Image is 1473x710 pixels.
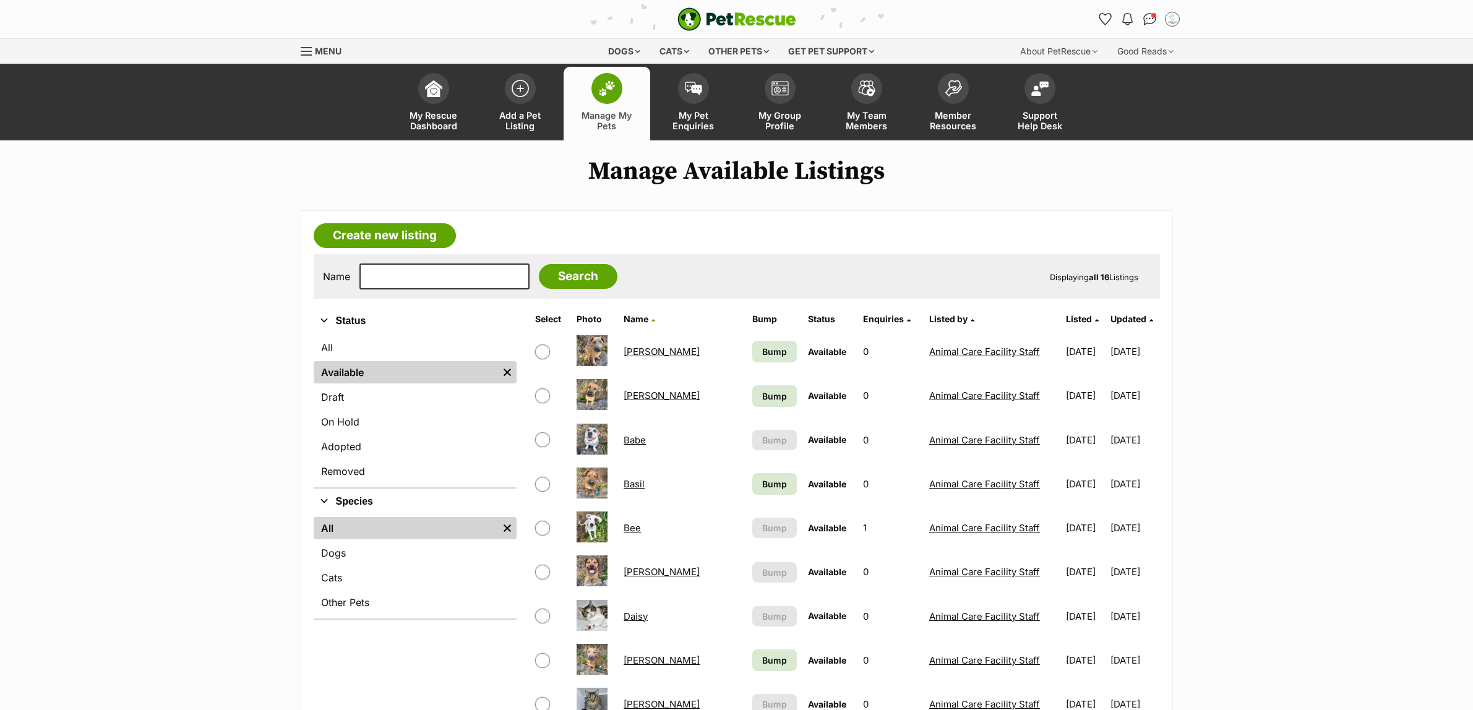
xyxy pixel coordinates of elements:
span: Available [808,390,846,401]
a: Daisy [624,610,648,622]
td: 0 [858,595,923,638]
label: Name [323,271,350,282]
a: Remove filter [498,361,517,383]
a: Remove filter [498,517,517,539]
td: 1 [858,507,923,549]
div: Get pet support [779,39,883,64]
button: Bump [752,606,797,627]
td: [DATE] [1110,550,1159,593]
span: Available [808,346,846,357]
a: On Hold [314,411,517,433]
a: Bump [752,385,797,407]
span: Add a Pet Listing [492,110,548,131]
a: Name [624,314,655,324]
a: Add a Pet Listing [477,67,564,140]
td: [DATE] [1110,463,1159,505]
td: [DATE] [1110,639,1159,682]
span: Bump [762,477,787,490]
span: My Group Profile [752,110,808,131]
a: My Group Profile [737,67,823,140]
a: All [314,517,498,539]
a: PetRescue [677,7,796,31]
a: Animal Care Facility Staff [929,346,1040,357]
button: Bump [752,430,797,450]
a: Menu [301,39,350,61]
a: Babe [624,434,646,446]
td: 0 [858,419,923,461]
th: Select [530,309,570,329]
td: 0 [858,463,923,505]
img: add-pet-listing-icon-0afa8454b4691262ce3f59096e99ab1cd57d4a30225e0717b998d2c9b9846f56.svg [512,80,529,97]
a: [PERSON_NAME] [624,390,700,401]
span: My Team Members [839,110,895,131]
span: Updated [1110,314,1146,324]
img: group-profile-icon-3fa3cf56718a62981997c0bc7e787c4b2cf8bcc04b72c1350f741eb67cf2f40e.svg [771,81,789,96]
a: [PERSON_NAME] [624,346,700,357]
td: [DATE] [1061,463,1109,505]
a: Animal Care Facility Staff [929,698,1040,710]
td: [DATE] [1061,374,1109,417]
img: team-members-icon-5396bd8760b3fe7c0b43da4ab00e1e3bb1a5d9ba89233759b79545d2d3fc5d0d.svg [858,80,875,96]
div: Species [314,515,517,618]
input: Search [539,264,617,289]
a: Dogs [314,542,517,564]
img: Animal Care Facility Staff profile pic [1166,13,1179,25]
a: My Pet Enquiries [650,67,737,140]
td: [DATE] [1061,419,1109,461]
span: Support Help Desk [1012,110,1068,131]
th: Photo [572,309,617,329]
span: Name [624,314,648,324]
a: Listed by [929,314,974,324]
button: My account [1162,9,1182,29]
a: Enquiries [863,314,911,324]
a: Member Resources [910,67,997,140]
a: Removed [314,460,517,482]
span: Available [808,699,846,709]
td: [DATE] [1061,330,1109,373]
span: Bump [762,345,787,358]
td: 0 [858,550,923,593]
a: My Team Members [823,67,910,140]
div: Dogs [599,39,649,64]
img: help-desk-icon-fdf02630f3aa405de69fd3d07c3f3aa587a6932b1a1747fa1d2bba05be0121f9.svg [1031,81,1049,96]
a: Bee [624,522,641,534]
div: Status [314,334,517,487]
img: dashboard-icon-eb2f2d2d3e046f16d808141f083e7271f6b2e854fb5c12c21221c1fb7104beca.svg [425,80,442,97]
span: Manage My Pets [579,110,635,131]
img: chat-41dd97257d64d25036548639549fe6c8038ab92f7586957e7f3b1b290dea8141.svg [1143,13,1156,25]
span: Listed [1066,314,1092,324]
button: Status [314,313,517,329]
span: Bump [762,610,787,623]
th: Bump [747,309,802,329]
span: Bump [762,521,787,534]
span: Bump [762,566,787,579]
a: Create new listing [314,223,456,248]
button: Notifications [1118,9,1138,29]
td: [DATE] [1061,639,1109,682]
span: Available [808,434,846,445]
td: [DATE] [1061,507,1109,549]
img: member-resources-icon-8e73f808a243e03378d46382f2149f9095a855e16c252ad45f914b54edf8863c.svg [945,80,962,96]
a: Bump [752,473,797,495]
span: Displaying Listings [1050,272,1138,282]
a: [PERSON_NAME] [624,654,700,666]
span: Available [808,567,846,577]
td: 0 [858,639,923,682]
a: [PERSON_NAME] [624,698,700,710]
td: [DATE] [1061,550,1109,593]
a: Animal Care Facility Staff [929,566,1040,578]
span: Bump [762,390,787,403]
a: Listed [1066,314,1099,324]
button: Species [314,494,517,510]
img: manage-my-pets-icon-02211641906a0b7f246fdf0571729dbe1e7629f14944591b6c1af311fb30b64b.svg [598,80,616,96]
a: Basil [624,478,645,490]
div: About PetRescue [1011,39,1106,64]
span: Available [808,655,846,665]
img: pet-enquiries-icon-7e3ad2cf08bfb03b45e93fb7055b45f3efa6380592205ae92323e6603595dc1f.svg [685,82,702,95]
a: Animal Care Facility Staff [929,522,1040,534]
span: My Rescue Dashboard [406,110,462,131]
a: Other Pets [314,591,517,614]
a: Manage My Pets [564,67,650,140]
a: Animal Care Facility Staff [929,654,1040,666]
a: Conversations [1140,9,1160,29]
